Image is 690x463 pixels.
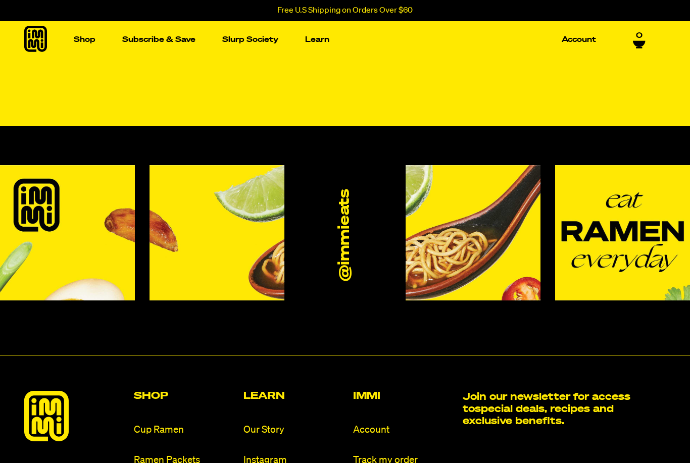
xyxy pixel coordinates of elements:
nav: Main navigation [70,21,600,58]
p: Free U.S Shipping on Orders Over $60 [277,6,413,15]
a: Learn [301,32,333,47]
a: 0 [633,31,646,48]
img: Instagram [150,165,284,300]
a: Shop [70,32,100,47]
a: Account [558,32,600,47]
h2: Shop [134,391,235,401]
a: Slurp Society [218,32,282,47]
img: Instagram [406,165,540,300]
a: Cup Ramen [134,423,235,437]
span: 0 [636,31,643,40]
a: Account [353,423,455,437]
a: Subscribe & Save [118,32,200,47]
h2: Immi [353,391,455,401]
img: Instagram [555,165,690,300]
a: Our Story [243,423,345,437]
img: immieats [24,391,69,441]
a: @immieats [336,189,354,281]
h2: Learn [243,391,345,401]
h2: Join our newsletter for access to special deals, recipes and exclusive benefits. [463,391,637,427]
